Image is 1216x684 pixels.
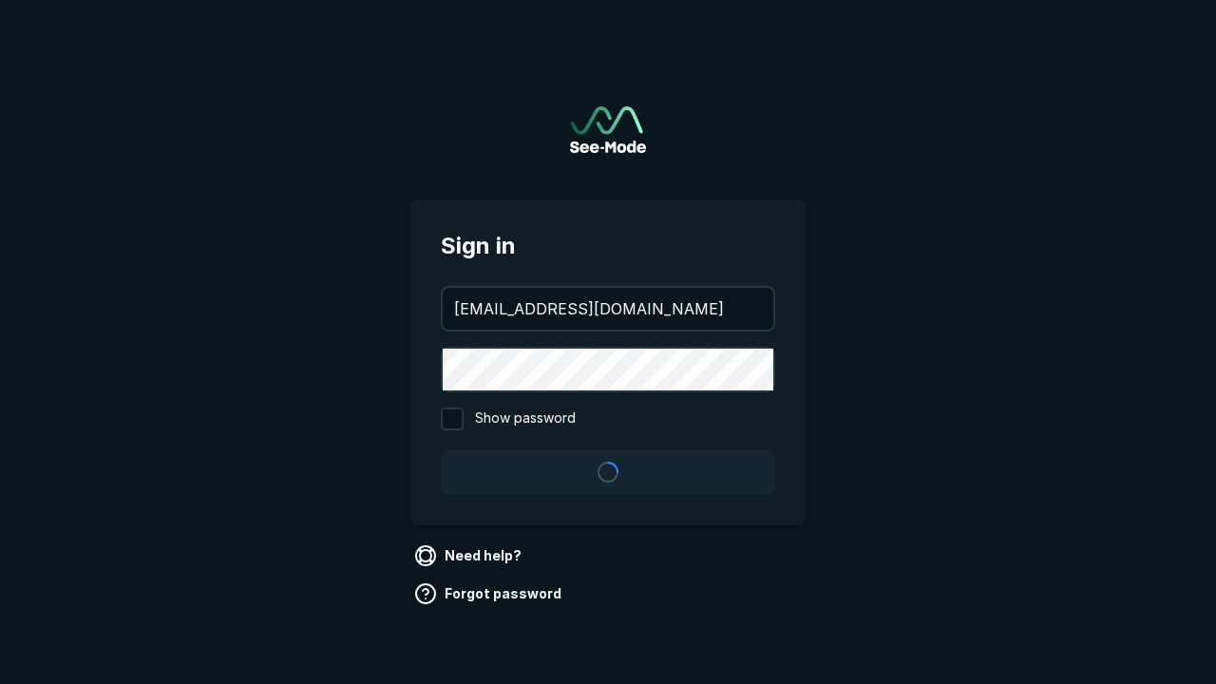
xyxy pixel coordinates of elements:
a: Go to sign in [570,106,646,153]
a: Forgot password [410,579,569,609]
span: Sign in [441,229,775,263]
a: Need help? [410,541,529,571]
input: your@email.com [443,288,773,330]
span: Show password [475,408,576,430]
img: See-Mode Logo [570,106,646,153]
